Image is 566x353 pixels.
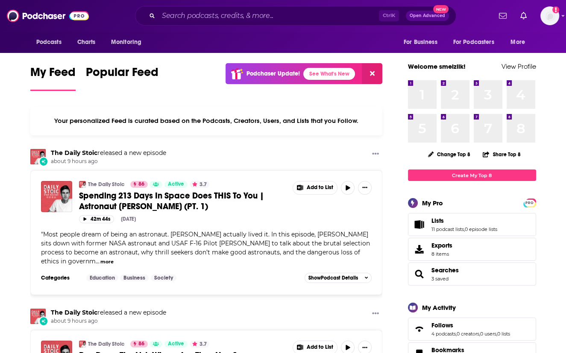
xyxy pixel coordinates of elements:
button: Show More Button [369,309,382,319]
span: PRO [525,200,535,206]
h3: Categories [41,274,79,281]
a: Searches [411,268,428,280]
button: Show More Button [369,149,382,160]
span: Follows [408,318,536,341]
span: about 9 hours ago [51,318,166,325]
a: 0 episode lists [465,226,497,232]
span: Searches [408,263,536,286]
a: 86 [130,341,148,347]
div: New Episode [39,316,48,326]
span: , [464,226,465,232]
span: Active [168,340,184,348]
button: ShowPodcast Details [305,273,372,283]
a: Follows [431,321,510,329]
a: 3 saved [431,276,449,282]
span: Charts [77,36,96,48]
span: My Feed [30,65,76,85]
button: open menu [30,34,73,50]
div: My Pro [422,199,443,207]
button: Change Top 8 [423,149,476,160]
a: Charts [72,34,101,50]
span: Exports [431,242,452,249]
span: Logged in as smeizlik [540,6,559,25]
a: Create My Top 8 [408,169,536,181]
span: Active [168,180,184,189]
a: Welcome smeizlik! [408,62,466,70]
a: PRO [525,199,535,206]
span: , [496,331,497,337]
div: Your personalized Feed is curated based on the Podcasts, Creators, Users, and Lists that you Follow. [30,106,383,135]
span: Exports [411,243,428,255]
span: Podcasts [36,36,62,48]
span: New [433,5,449,13]
span: Add to List [307,184,333,191]
img: The Daily Stoic [30,309,46,324]
a: 11 podcast lists [431,226,464,232]
button: open menu [398,34,448,50]
button: Show More Button [358,181,372,195]
a: The Daily Stoic [88,341,125,347]
a: The Daily Stoic [51,149,97,157]
span: Show Podcast Details [308,275,358,281]
span: Lists [408,213,536,236]
a: My Feed [30,65,76,91]
a: Spending 213 Days In Space Does THIS To You | Astronaut [PERSON_NAME] (PT. 1) [79,190,287,212]
a: The Daily Stoic [51,309,97,316]
img: The Daily Stoic [30,149,46,164]
a: Education [86,274,118,281]
div: My Activity [422,303,456,312]
span: Spending 213 Days In Space Does THIS To You | Astronaut [PERSON_NAME] (PT. 1) [79,190,264,212]
span: Most people dream of being an astronaut. [PERSON_NAME] actually lived it. In this episode, [PERSO... [41,230,370,265]
button: open menu [448,34,507,50]
a: Lists [431,217,497,225]
svg: Add a profile image [552,6,559,13]
button: Open AdvancedNew [406,11,449,21]
a: 0 users [480,331,496,337]
img: The Daily Stoic [79,341,86,347]
span: 86 [138,180,144,189]
h3: released a new episode [51,149,166,157]
a: Popular Feed [86,65,158,91]
span: " [41,230,370,265]
button: 3.7 [190,341,209,347]
a: 0 lists [497,331,510,337]
a: Society [151,274,176,281]
span: Popular Feed [86,65,158,85]
a: Follows [411,323,428,335]
span: For Business [404,36,437,48]
a: Show notifications dropdown [496,9,510,23]
span: More [510,36,525,48]
h3: released a new episode [51,309,166,317]
a: Business [120,274,149,281]
button: 42m 44s [79,215,114,223]
a: 0 creators [457,331,479,337]
span: For Podcasters [453,36,494,48]
a: Spending 213 Days In Space Does THIS To You | Astronaut Terry Virts (PT. 1) [41,181,72,212]
a: Searches [431,266,459,274]
span: , [479,331,480,337]
span: 86 [138,340,144,348]
p: Podchaser Update! [246,70,300,77]
button: open menu [105,34,152,50]
button: Show More Button [293,181,337,194]
a: The Daily Stoic [88,181,125,188]
a: View Profile [501,62,536,70]
span: Monitoring [111,36,141,48]
span: ... [96,257,100,265]
span: 8 items [431,251,452,257]
span: about 9 hours ago [51,158,166,165]
img: Podchaser - Follow, Share and Rate Podcasts [7,8,89,24]
img: The Daily Stoic [79,181,86,188]
a: Show notifications dropdown [517,9,530,23]
a: 86 [130,181,148,188]
a: 4 podcasts [431,331,456,337]
a: Exports [408,238,536,261]
a: See What's New [303,68,355,80]
button: 3.7 [190,181,209,188]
